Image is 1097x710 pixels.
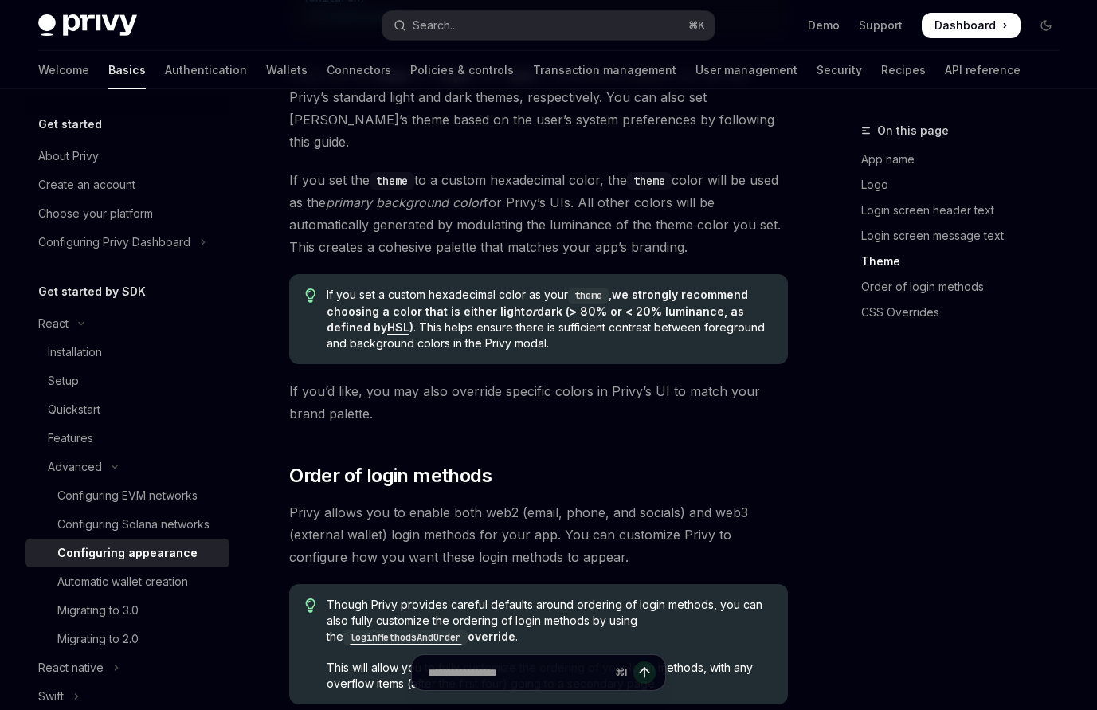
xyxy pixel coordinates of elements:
div: Installation [48,343,102,362]
div: React native [38,658,104,677]
span: Order of login methods [289,463,492,488]
span: If you set a custom hexadecimal color as your , . This helps ensure there is sufficient contrast ... [327,287,772,351]
button: Toggle Advanced section [25,453,229,481]
svg: Tip [305,598,316,613]
a: Login screen message text [861,223,1072,249]
a: loginMethodsAndOrderoverride [343,630,515,643]
a: Dashboard [922,13,1021,38]
a: Migrating to 3.0 [25,596,229,625]
a: Automatic wallet creation [25,567,229,596]
a: HSL [387,320,409,335]
button: Open search [382,11,714,40]
span: On this page [877,121,949,140]
a: Configuring Solana networks [25,510,229,539]
a: Support [859,18,903,33]
a: Choose your platform [25,199,229,228]
a: About Privy [25,142,229,171]
div: Swift [38,687,64,706]
img: dark logo [38,14,137,37]
em: or [525,304,537,318]
div: About Privy [38,147,99,166]
a: Demo [808,18,840,33]
a: Policies & controls [410,51,514,89]
a: Logo [861,172,1072,198]
a: Order of login methods [861,274,1072,300]
a: Wallets [266,51,308,89]
span: ⌘ K [688,19,705,32]
code: loginMethodsAndOrder [343,630,468,645]
a: Create an account [25,171,229,199]
input: Ask a question... [428,655,609,690]
span: If you set the to a custom hexadecimal color, the color will be used as the for Privy’s UIs. All ... [289,169,788,258]
button: Toggle React section [25,309,229,338]
h5: Get started [38,115,102,134]
button: Toggle React native section [25,653,229,682]
div: Migrating to 3.0 [57,601,139,620]
a: App name [861,147,1072,172]
a: Installation [25,338,229,367]
a: Welcome [38,51,89,89]
span: If you set the to or , [PERSON_NAME]’s UIs will use Privy’s standard light and dark themes, respe... [289,64,788,153]
a: Connectors [327,51,391,89]
svg: Tip [305,288,316,303]
a: Login screen header text [861,198,1072,223]
button: Toggle Configuring Privy Dashboard section [25,228,229,257]
button: Send message [633,661,656,684]
div: Configuring appearance [57,543,198,563]
a: Migrating to 2.0 [25,625,229,653]
a: Features [25,424,229,453]
code: theme [370,172,414,190]
div: Configuring Solana networks [57,515,210,534]
a: Security [817,51,862,89]
code: theme [568,288,609,304]
div: Quickstart [48,400,100,419]
div: Choose your platform [38,204,153,223]
div: Automatic wallet creation [57,572,188,591]
button: Toggle dark mode [1033,13,1059,38]
a: User management [695,51,797,89]
em: primary background color [326,194,484,210]
a: Recipes [881,51,926,89]
a: API reference [945,51,1021,89]
span: Dashboard [934,18,996,33]
div: Setup [48,371,79,390]
span: Privy allows you to enable both web2 (email, phone, and socials) and web3 (external wallet) login... [289,501,788,568]
a: Transaction management [533,51,676,89]
span: Though Privy provides careful defaults around ordering of login methods, you can also fully custo... [327,597,772,645]
div: Configuring Privy Dashboard [38,233,190,252]
div: Features [48,429,93,448]
h5: Get started by SDK [38,282,146,301]
a: Basics [108,51,146,89]
div: Configuring EVM networks [57,486,198,505]
a: Authentication [165,51,247,89]
a: Theme [861,249,1072,274]
div: Advanced [48,457,102,477]
span: If you’d like, you may also override specific colors in Privy’s UI to match your brand palette. [289,380,788,425]
div: Migrating to 2.0 [57,630,139,649]
div: Search... [413,16,457,35]
a: Configuring EVM networks [25,481,229,510]
a: Configuring appearance [25,539,229,567]
a: Setup [25,367,229,395]
div: Create an account [38,175,135,194]
a: Quickstart [25,395,229,424]
div: React [38,314,69,333]
strong: we strongly recommend choosing a color that is either light dark (> 80% or < 20% luminance, as de... [327,288,748,335]
code: theme [627,172,672,190]
a: CSS Overrides [861,300,1072,325]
